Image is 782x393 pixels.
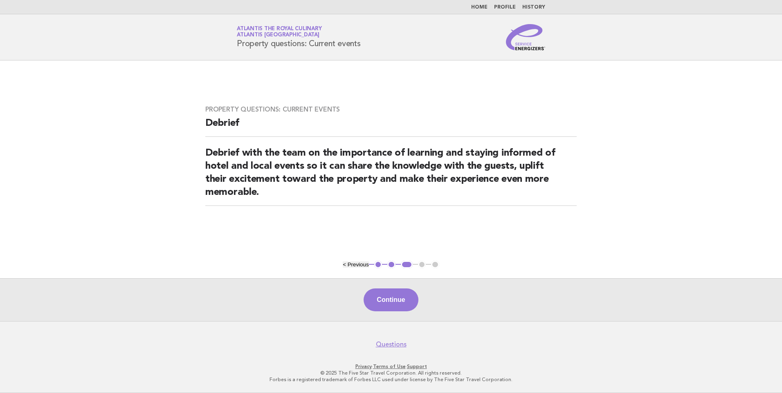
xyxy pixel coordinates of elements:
button: 2 [387,261,395,269]
button: 1 [374,261,382,269]
a: Atlantis the Royal CulinaryAtlantis [GEOGRAPHIC_DATA] [237,26,321,38]
a: Support [407,364,427,369]
h2: Debrief [205,117,577,137]
img: Service Energizers [506,24,545,50]
button: < Previous [343,261,369,268]
a: Home [471,5,488,10]
h3: Property questions: Current events [205,105,577,114]
button: 3 [401,261,413,269]
h1: Property questions: Current events [237,27,361,48]
a: Privacy [355,364,372,369]
p: © 2025 The Five Star Travel Corporation. All rights reserved. [141,370,641,376]
a: Questions [376,340,407,348]
p: · · [141,363,641,370]
button: Continue [364,288,418,311]
a: History [522,5,545,10]
a: Terms of Use [373,364,406,369]
span: Atlantis [GEOGRAPHIC_DATA] [237,33,319,38]
a: Profile [494,5,516,10]
h2: Debrief with the team on the importance of learning and staying informed of hotel and local event... [205,147,577,206]
p: Forbes is a registered trademark of Forbes LLC used under license by The Five Star Travel Corpora... [141,376,641,383]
